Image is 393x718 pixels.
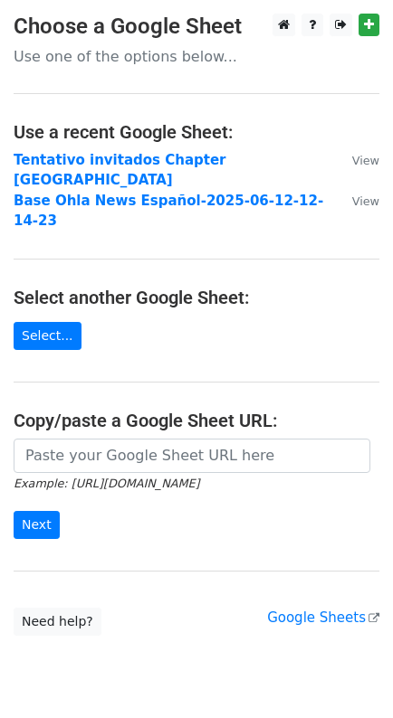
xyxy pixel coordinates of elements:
a: View [334,193,379,209]
p: Use one of the options below... [14,47,379,66]
small: View [352,154,379,167]
a: Select... [14,322,81,350]
h4: Use a recent Google Sheet: [14,121,379,143]
small: View [352,194,379,208]
a: Google Sheets [267,609,379,626]
small: Example: [URL][DOMAIN_NAME] [14,477,199,490]
input: Next [14,511,60,539]
h4: Select another Google Sheet: [14,287,379,308]
a: Need help? [14,608,101,636]
a: Base Ohla News Español-2025-06-12-12-14-23 [14,193,323,230]
a: View [334,152,379,168]
input: Paste your Google Sheet URL here [14,439,370,473]
h3: Choose a Google Sheet [14,14,379,40]
a: Tentativo invitados Chapter [GEOGRAPHIC_DATA] [14,152,226,189]
h4: Copy/paste a Google Sheet URL: [14,410,379,431]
